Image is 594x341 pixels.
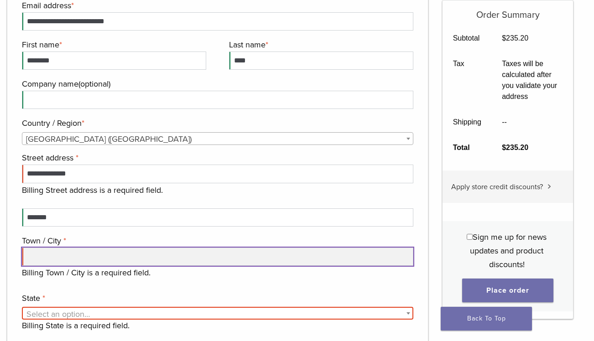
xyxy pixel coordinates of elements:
[451,182,543,191] span: Apply store credit discounts?
[22,307,413,320] span: State
[22,77,411,91] label: Company name
[443,135,492,160] th: Total
[502,34,528,42] bdi: 235.20
[492,51,573,109] td: Taxes will be calculated after you validate your address
[22,38,204,52] label: First name
[470,232,547,269] span: Sign me up for news updates and product discounts!
[22,133,413,145] span: United States (US)
[22,319,413,332] p: Billing State is a required field.
[441,307,532,331] a: Back To Top
[22,183,413,197] p: Billing Street address is a required field.
[443,26,492,51] th: Subtotal
[22,116,411,130] label: Country / Region
[22,234,411,248] label: Town / City
[78,79,110,89] span: (optional)
[22,291,411,305] label: State
[443,51,492,109] th: Tax
[502,118,507,126] span: --
[229,38,411,52] label: Last name
[22,266,413,279] p: Billing Town / City is a required field.
[26,309,90,319] span: Select an option…
[462,279,553,302] button: Place order
[467,234,473,240] input: Sign me up for news updates and product discounts!
[443,0,573,21] h5: Order Summary
[502,34,506,42] span: $
[547,184,551,189] img: caret.svg
[502,144,528,151] bdi: 235.20
[502,144,506,151] span: $
[22,132,413,145] span: Country / Region
[22,151,411,165] label: Street address
[443,109,492,135] th: Shipping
